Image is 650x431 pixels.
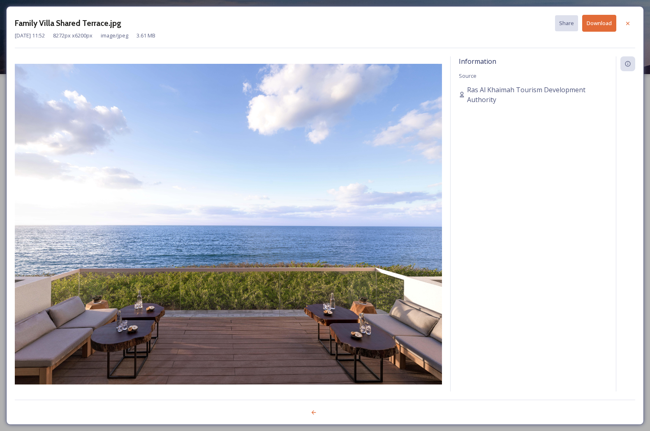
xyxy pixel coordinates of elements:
[136,32,155,40] span: 3.61 MB
[555,15,578,31] button: Share
[53,32,93,40] span: 8272 px x 6200 px
[101,32,128,40] span: image/jpeg
[459,57,496,66] span: Information
[582,15,616,32] button: Download
[15,17,121,29] h3: Family Villa Shared Terrace.jpg
[459,72,477,79] span: Source
[467,85,608,105] span: Ras Al Khaimah Tourism Development Authority
[15,64,442,384] img: 0686967F-390A-46BB-91B6E2B4A0AA844D.jpg
[15,32,45,40] span: [DATE] 11:52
